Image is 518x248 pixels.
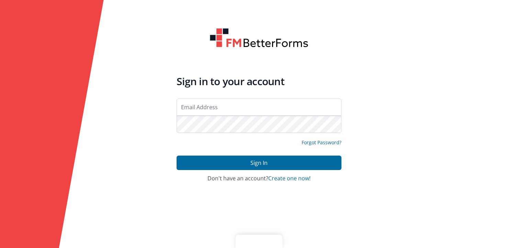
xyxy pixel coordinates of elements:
[177,176,341,182] h4: Don't have an account?
[302,139,341,146] a: Forgot Password?
[177,156,341,170] button: Sign In
[268,176,311,182] button: Create one now!
[177,99,341,116] input: Email Address
[177,75,341,88] h4: Sign in to your account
